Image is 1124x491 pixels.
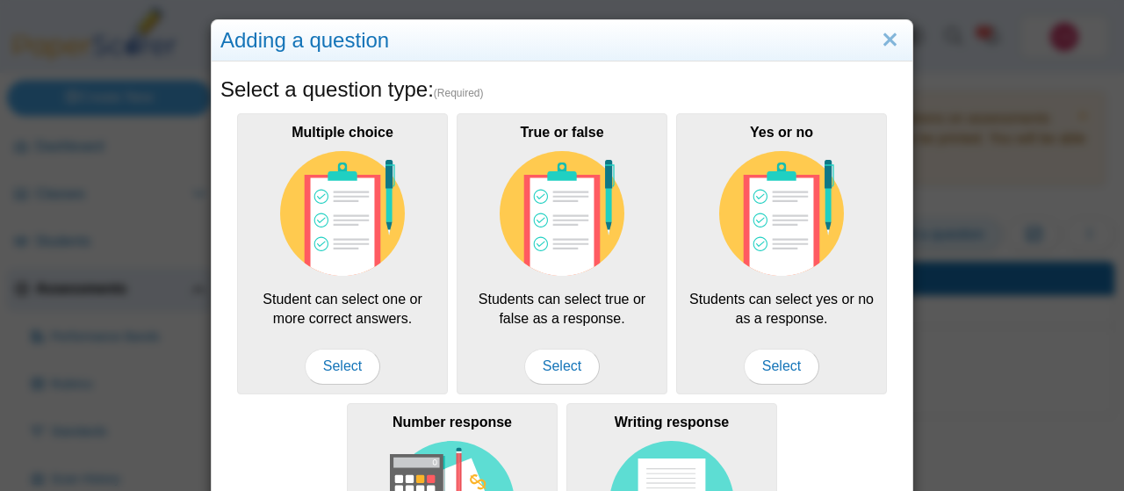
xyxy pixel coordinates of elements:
[280,151,405,276] img: item-type-multiple-choice.svg
[500,151,624,276] img: item-type-multiple-choice.svg
[434,86,484,101] span: (Required)
[744,349,819,384] span: Select
[524,349,600,384] span: Select
[292,125,393,140] b: Multiple choice
[305,349,380,384] span: Select
[719,151,844,276] img: item-type-multiple-choice.svg
[676,113,887,394] div: Students can select yes or no as a response.
[212,20,912,61] div: Adding a question
[220,75,904,105] h5: Select a question type:
[615,415,729,430] b: Writing response
[750,125,813,140] b: Yes or no
[237,113,448,394] div: Student can select one or more correct answers.
[520,125,603,140] b: True or false
[876,25,904,55] a: Close
[457,113,667,394] div: Students can select true or false as a response.
[393,415,512,430] b: Number response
